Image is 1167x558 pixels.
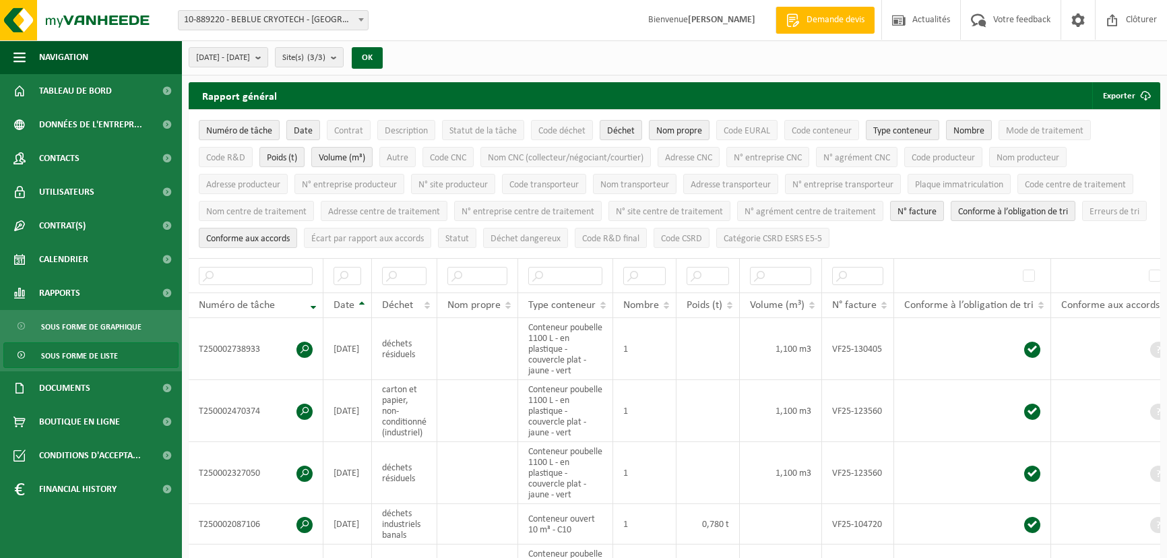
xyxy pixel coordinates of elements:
button: Conforme aux accords : Activate to sort [199,228,297,248]
button: AutreAutre: Activate to sort [379,147,416,167]
span: N° site centre de traitement [616,207,723,217]
span: Calendrier [39,243,88,276]
span: Code transporteur [509,180,579,190]
td: [DATE] [323,504,372,545]
td: [DATE] [323,442,372,504]
span: Nombre [623,300,659,311]
button: Adresse producteurAdresse producteur: Activate to sort [199,174,288,194]
span: Adresse centre de traitement [328,207,440,217]
span: Catégorie CSRD ESRS E5-5 [724,234,822,244]
span: Contrat [334,126,363,136]
span: Utilisateurs [39,175,94,209]
span: Conforme aux accords [1061,300,1160,311]
button: N° entreprise centre de traitementN° entreprise centre de traitement: Activate to sort [454,201,602,221]
a: Demande devis [776,7,875,34]
button: Code CSRDCode CSRD: Activate to sort [654,228,709,248]
span: N° entreprise centre de traitement [462,207,594,217]
span: Contrat(s) [39,209,86,243]
span: Demande devis [803,13,868,27]
span: Adresse CNC [665,153,712,163]
td: T250002327050 [189,442,323,504]
span: Financial History [39,472,117,506]
span: Tableau de bord [39,74,112,108]
span: Nom transporteur [600,180,669,190]
span: Adresse transporteur [691,180,771,190]
td: [DATE] [323,318,372,380]
span: N° entreprise producteur [302,180,397,190]
button: Nom CNC (collecteur/négociant/courtier)Nom CNC (collecteur/négociant/courtier): Activate to sort [480,147,651,167]
button: Écart par rapport aux accordsÉcart par rapport aux accords: Activate to sort [304,228,431,248]
count: (3/3) [307,53,325,62]
span: Code CNC [430,153,466,163]
button: NombreNombre: Activate to sort [946,120,992,140]
span: Numéro de tâche [199,300,275,311]
span: Nom propre [656,126,702,136]
button: Mode de traitementMode de traitement: Activate to sort [999,120,1091,140]
button: Plaque immatriculationPlaque immatriculation: Activate to sort [908,174,1011,194]
button: Exporter [1092,82,1159,109]
td: VF25-123560 [822,380,894,442]
a: Sous forme de liste [3,342,179,368]
span: Sous forme de liste [41,343,118,369]
span: Type conteneur [873,126,932,136]
span: [DATE] - [DATE] [196,48,250,68]
button: N° agrément CNCN° agrément CNC: Activate to sort [816,147,897,167]
td: Conteneur ouvert 10 m³ - C10 [518,504,613,545]
button: Site(s)(3/3) [275,47,344,67]
span: Poids (t) [687,300,722,311]
button: N° entreprise CNCN° entreprise CNC: Activate to sort [726,147,809,167]
button: Code CNCCode CNC: Activate to sort [422,147,474,167]
span: Mode de traitement [1006,126,1083,136]
span: Code EURAL [724,126,770,136]
button: Déchet dangereux : Activate to sort [483,228,568,248]
span: Plaque immatriculation [915,180,1003,190]
td: 1,100 m3 [740,318,822,380]
td: 1 [613,504,676,545]
span: Boutique en ligne [39,405,120,439]
button: Catégorie CSRD ESRS E5-5Catégorie CSRD ESRS E5-5: Activate to sort [716,228,829,248]
button: Type conteneurType conteneur: Activate to sort [866,120,939,140]
td: T250002738933 [189,318,323,380]
span: Sous forme de graphique [41,314,141,340]
button: DateDate: Activate to sort [286,120,320,140]
td: VF25-123560 [822,442,894,504]
td: T250002087106 [189,504,323,545]
button: DéchetDéchet: Activate to sort [600,120,642,140]
span: Code producteur [912,153,975,163]
span: Conforme à l’obligation de tri [958,207,1068,217]
span: Déchet dangereux [491,234,561,244]
span: Erreurs de tri [1090,207,1139,217]
button: N° site centre de traitementN° site centre de traitement: Activate to sort [608,201,730,221]
span: Nombre [953,126,984,136]
button: [DATE] - [DATE] [189,47,268,67]
span: 10-889220 - BEBLUE CRYOTECH - LIÈGE [179,11,368,30]
span: Rapports [39,276,80,310]
span: Conforme à l’obligation de tri [904,300,1034,311]
button: Code R&DCode R&amp;D: Activate to sort [199,147,253,167]
span: N° entreprise transporteur [792,180,893,190]
td: carton et papier, non-conditionné (industriel) [372,380,437,442]
button: StatutStatut: Activate to sort [438,228,476,248]
button: Conforme à l’obligation de tri : Activate to sort [951,201,1075,221]
span: Numéro de tâche [206,126,272,136]
span: Date [334,300,354,311]
button: N° factureN° facture: Activate to sort [890,201,944,221]
span: Site(s) [282,48,325,68]
span: Type conteneur [528,300,596,311]
button: Nom producteurNom producteur: Activate to sort [989,147,1067,167]
td: 1 [613,380,676,442]
span: 10-889220 - BEBLUE CRYOTECH - LIÈGE [178,10,369,30]
span: Conforme aux accords [206,234,290,244]
span: Déchet [607,126,635,136]
span: N° agrément centre de traitement [745,207,876,217]
td: 1,100 m3 [740,380,822,442]
button: N° site producteurN° site producteur : Activate to sort [411,174,495,194]
button: Numéro de tâcheNuméro de tâche: Activate to remove sorting [199,120,280,140]
td: 0,780 t [676,504,740,545]
a: Sous forme de graphique [3,313,179,339]
span: Date [294,126,313,136]
button: Volume (m³)Volume (m³): Activate to sort [311,147,373,167]
button: OK [352,47,383,69]
span: Description [385,126,428,136]
span: N° facture [897,207,937,217]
